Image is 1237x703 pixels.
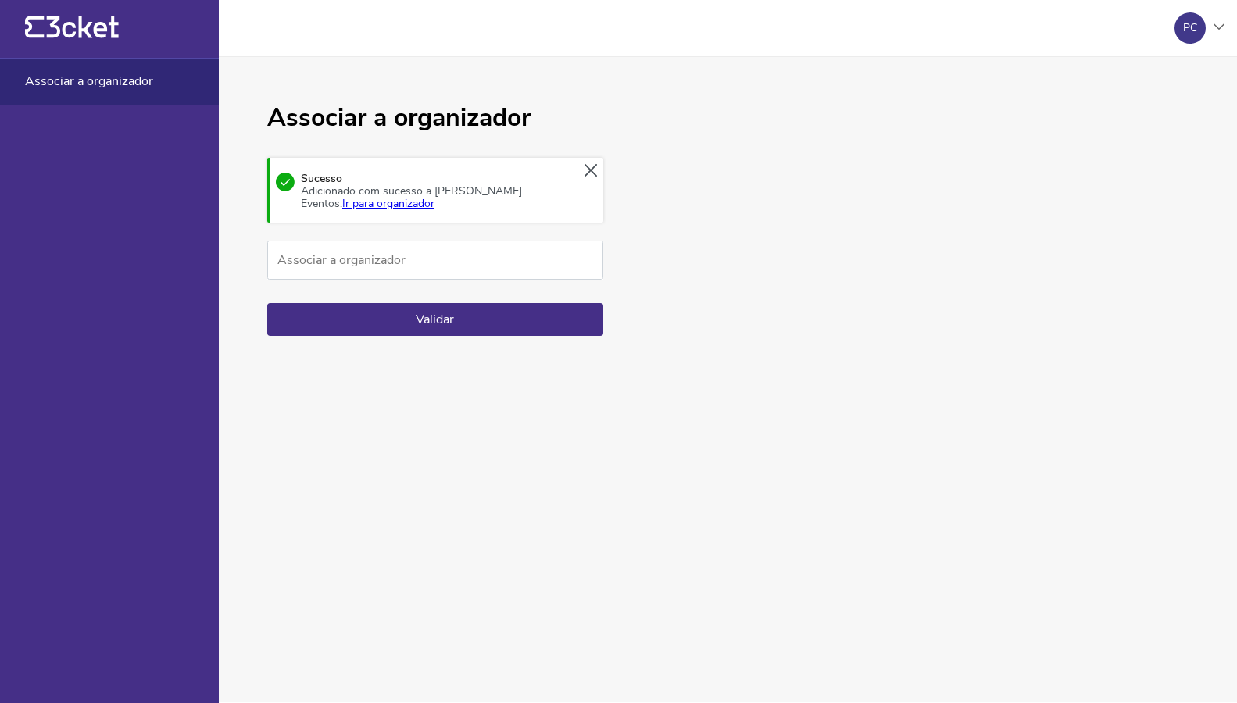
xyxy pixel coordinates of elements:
[267,104,603,133] h1: Associar a organizador
[267,241,603,280] input: Associar a organizador
[295,173,574,210] div: Sucesso
[301,185,574,210] div: Adicionado com sucesso a [PERSON_NAME] Eventos.
[267,303,603,336] button: Validar
[1183,22,1197,34] div: PC
[25,31,119,42] a: {' '}
[25,74,153,88] span: Associar a organizador
[342,196,434,211] a: Ir para organizador
[25,16,44,38] g: {' '}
